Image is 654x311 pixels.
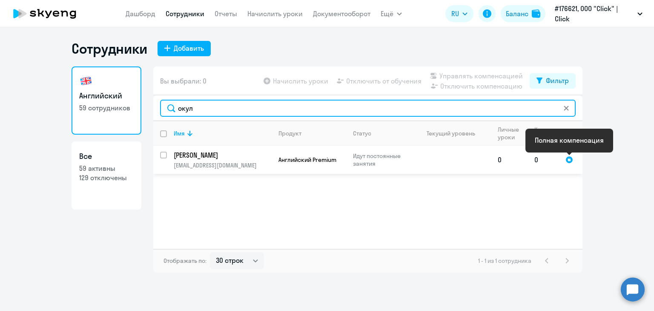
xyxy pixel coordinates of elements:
[163,257,207,265] span: Отображать по:
[555,3,634,24] p: #176621, ООО "Click" | Click
[79,103,134,112] p: 59 сотрудников
[174,161,271,169] p: [EMAIL_ADDRESS][DOMAIN_NAME]
[451,9,459,19] span: RU
[353,130,411,137] div: Статус
[79,151,134,162] h3: Все
[353,130,371,137] div: Статус
[79,74,93,88] img: english
[174,130,185,137] div: Имя
[278,156,336,164] span: Английский Premium
[72,141,141,210] a: Все59 активны129 отключены
[158,41,211,56] button: Добавить
[534,126,558,141] div: Корп. уроки
[532,9,540,18] img: balance
[79,164,134,173] p: 59 активны
[72,66,141,135] a: Английский59 сотрудников
[530,73,576,89] button: Фильтр
[498,126,522,141] div: Личные уроки
[160,76,207,86] span: Вы выбрали: 0
[166,9,204,18] a: Сотрудники
[278,130,346,137] div: Продукт
[501,5,545,22] button: Балансbalance
[381,9,393,19] span: Ещё
[551,3,647,24] button: #176621, ООО "Click" | Click
[247,9,303,18] a: Начислить уроки
[535,135,604,145] div: Полная компенсация
[174,150,271,160] a: [PERSON_NAME]
[174,43,204,53] div: Добавить
[546,75,569,86] div: Фильтр
[528,146,559,174] td: 0
[72,40,147,57] h1: Сотрудники
[353,152,411,167] p: Идут постоянные занятия
[445,5,473,22] button: RU
[79,90,134,101] h3: Английский
[491,146,528,174] td: 0
[174,130,271,137] div: Имя
[278,130,301,137] div: Продукт
[506,9,528,19] div: Баланс
[419,130,490,137] div: Текущий уровень
[160,100,576,117] input: Поиск по имени, email, продукту или статусу
[381,5,402,22] button: Ещё
[215,9,237,18] a: Отчеты
[427,130,475,137] div: Текущий уровень
[498,126,527,141] div: Личные уроки
[478,257,531,265] span: 1 - 1 из 1 сотрудника
[126,9,155,18] a: Дашборд
[79,173,134,182] p: 129 отключены
[313,9,370,18] a: Документооборот
[534,126,553,141] div: Корп. уроки
[174,150,270,160] p: [PERSON_NAME]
